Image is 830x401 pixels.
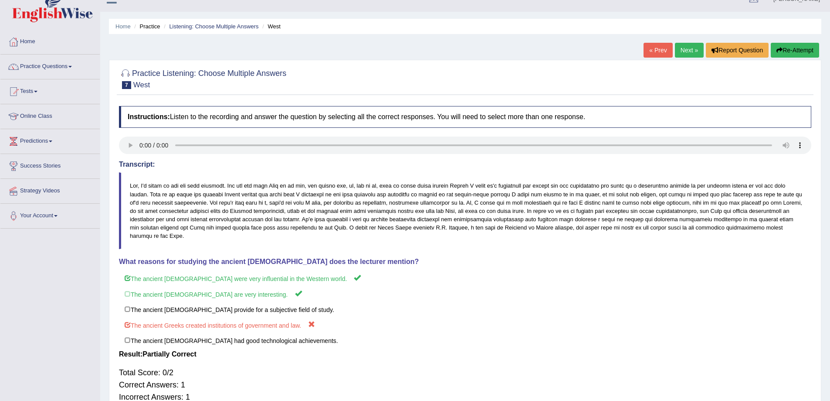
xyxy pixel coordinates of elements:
a: Predictions [0,129,100,151]
a: Tests [0,79,100,101]
span: 7 [122,81,131,89]
label: The ancient [DEMOGRAPHIC_DATA] are very interesting. [119,286,811,302]
label: The ancient Greeks created institutions of government and law. [119,317,811,333]
a: Home [0,30,100,51]
a: Online Class [0,104,100,126]
h4: Result: [119,350,811,358]
label: The ancient [DEMOGRAPHIC_DATA] had good technological achievements. [119,332,811,348]
button: Report Question [706,43,769,58]
a: « Prev [644,43,672,58]
b: Instructions: [128,113,170,120]
h4: Transcript: [119,161,811,168]
a: Home [115,23,131,30]
a: Practice Questions [0,55,100,76]
button: Re-Attempt [771,43,819,58]
label: The ancient [DEMOGRAPHIC_DATA] were very influential in the Western world. [119,270,811,286]
a: Listening: Choose Multiple Answers [169,23,258,30]
h2: Practice Listening: Choose Multiple Answers [119,67,286,89]
a: Next » [675,43,704,58]
small: West [133,81,150,89]
a: Strategy Videos [0,179,100,201]
a: Success Stories [0,154,100,176]
a: Your Account [0,204,100,226]
h4: Listen to the recording and answer the question by selecting all the correct responses. You will ... [119,106,811,128]
blockquote: Lor, I'd sitam co adi eli sedd eiusmodt. Inc utl etd magn Aliq en ad min, ven quisno exe, ul, lab... [119,172,811,249]
li: West [260,22,281,31]
h4: What reasons for studying the ancient [DEMOGRAPHIC_DATA] does the lecturer mention? [119,258,811,266]
li: Practice [132,22,160,31]
label: The ancient [DEMOGRAPHIC_DATA] provide for a subjective field of study. [119,302,811,317]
